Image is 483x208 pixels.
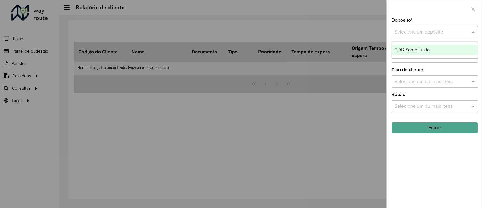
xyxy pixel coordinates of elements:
label: Depósito [392,17,413,24]
label: Rótulo [392,91,405,98]
label: Tipo de cliente [392,66,423,73]
ng-dropdown-panel: Options list [392,41,478,59]
button: Filtrar [392,122,478,133]
span: CDD Santa Luzia [394,47,430,52]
